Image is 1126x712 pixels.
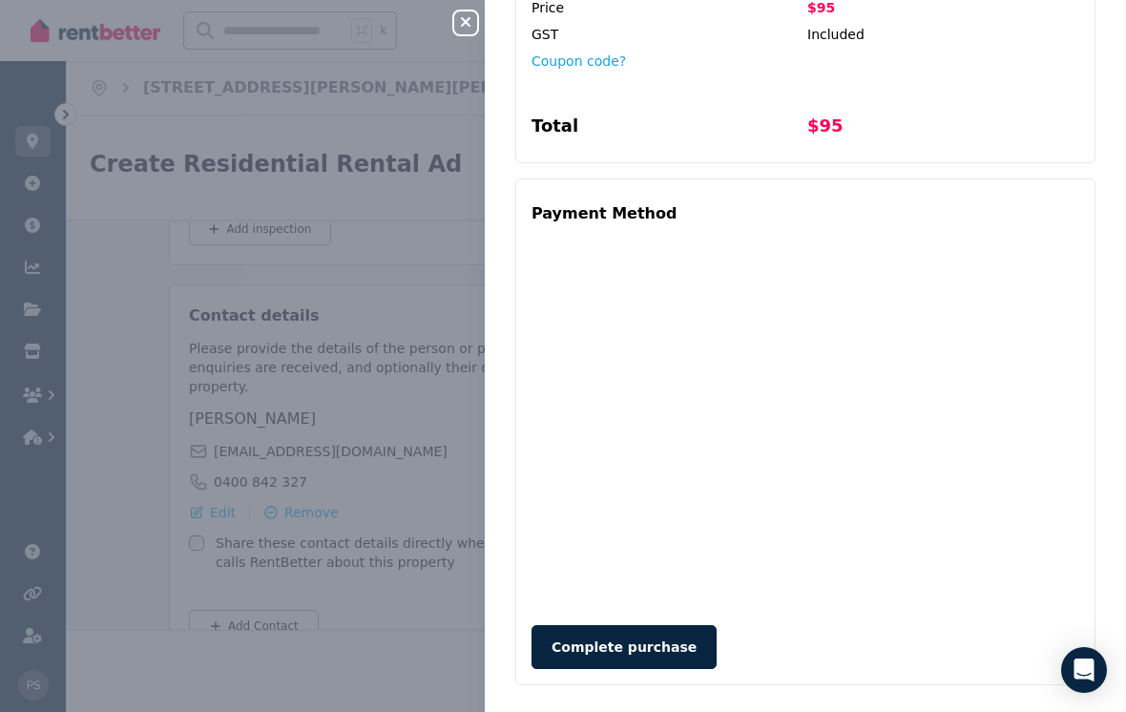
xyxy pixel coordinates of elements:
[532,113,803,147] div: Total
[532,25,803,44] div: GST
[528,237,1083,606] iframe: Secure payment input frame
[532,195,677,233] div: Payment Method
[532,625,717,669] button: Complete purchase
[532,52,626,71] button: Coupon code?
[1061,647,1107,693] div: Open Intercom Messenger
[807,25,1079,44] div: Included
[807,113,1079,147] div: $95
